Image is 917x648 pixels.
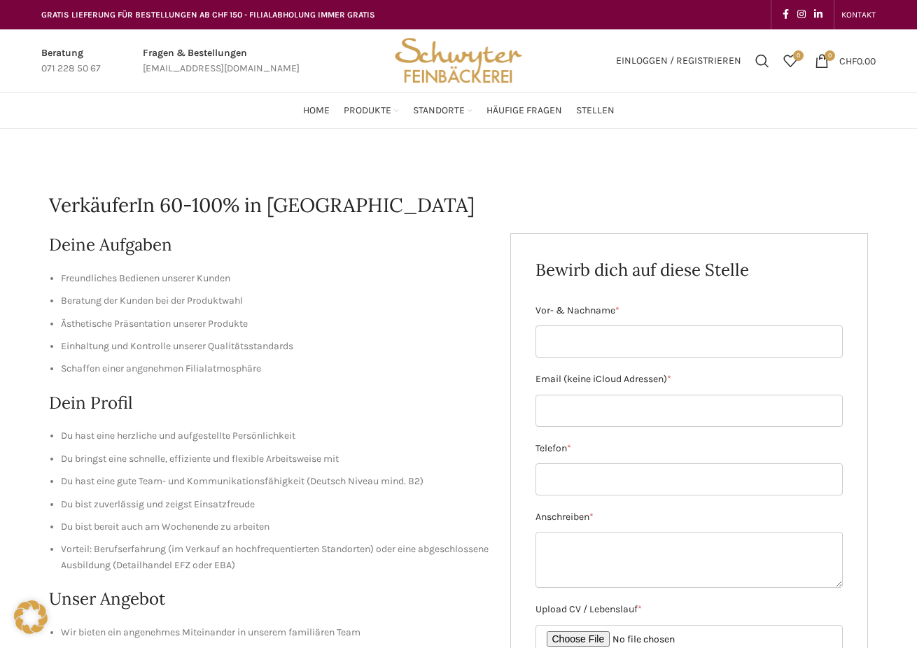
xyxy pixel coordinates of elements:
a: Häufige Fragen [486,97,562,125]
a: Facebook social link [778,5,793,24]
li: Du bist zuverlässig und zeigst Einsatzfreude [61,497,489,512]
a: KONTAKT [841,1,876,29]
li: Vorteil: Berufserfahrung (im Verkauf an hochfrequentierten Standorten) oder eine abgeschlossene A... [61,542,489,573]
a: Infobox link [143,45,300,77]
a: Standorte [413,97,472,125]
li: Einhaltung und Kontrolle unserer Qualitätsstandards [61,339,489,354]
img: Bäckerei Schwyter [390,29,527,92]
label: Telefon [535,441,843,456]
li: Ästhetische Präsentation unserer Produkte [61,316,489,332]
a: Instagram social link [793,5,810,24]
label: Vor- & Nachname [535,303,843,318]
li: Du bist bereit auch am Wochenende zu arbeiten [61,519,489,535]
label: Email (keine iCloud Adressen) [535,372,843,387]
a: 0 CHF0.00 [808,47,883,75]
h2: Bewirb dich auf diese Stelle [535,258,843,282]
li: Beratung der Kunden bei der Produktwahl [61,293,489,309]
span: CHF [839,55,857,66]
a: Infobox link [41,45,101,77]
span: GRATIS LIEFERUNG FÜR BESTELLUNGEN AB CHF 150 - FILIALABHOLUNG IMMER GRATIS [41,10,375,20]
a: Linkedin social link [810,5,827,24]
li: Schaffen einer angenehmen Filialatmosphäre [61,361,489,376]
a: Stellen [576,97,615,125]
li: Wir bieten ein angenehmes Miteinander in unserem familiären Team [61,625,489,640]
span: Home [303,104,330,118]
li: Freundliches Bedienen unserer Kunden [61,271,489,286]
a: 0 [776,47,804,75]
span: 0 [793,50,804,61]
a: Home [303,97,330,125]
span: Stellen [576,104,615,118]
a: Produkte [344,97,399,125]
h2: Dein Profil [49,391,489,415]
h2: Unser Angebot [49,587,489,611]
h1: VerkäuferIn 60-100% in [GEOGRAPHIC_DATA] [49,192,868,219]
a: Site logo [390,54,527,66]
li: Du hast eine gute Team- und Kommunikationsfähigkeit (Deutsch Niveau mind. B2) [61,474,489,489]
span: 0 [825,50,835,61]
a: Suchen [748,47,776,75]
div: Secondary navigation [834,1,883,29]
div: Main navigation [34,97,883,125]
label: Anschreiben [535,509,843,525]
a: Einloggen / Registrieren [609,47,748,75]
span: KONTAKT [841,10,876,20]
span: Produkte [344,104,391,118]
li: Du bringst eine schnelle, effiziente und flexible Arbeitsweise mit [61,451,489,467]
h2: Deine Aufgaben [49,233,489,257]
label: Upload CV / Lebenslauf [535,602,843,617]
div: Meine Wunschliste [776,47,804,75]
li: Du hast eine herzliche und aufgestellte Persönlichkeit [61,428,489,444]
span: Einloggen / Registrieren [616,56,741,66]
span: Standorte [413,104,465,118]
span: Häufige Fragen [486,104,562,118]
bdi: 0.00 [839,55,876,66]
